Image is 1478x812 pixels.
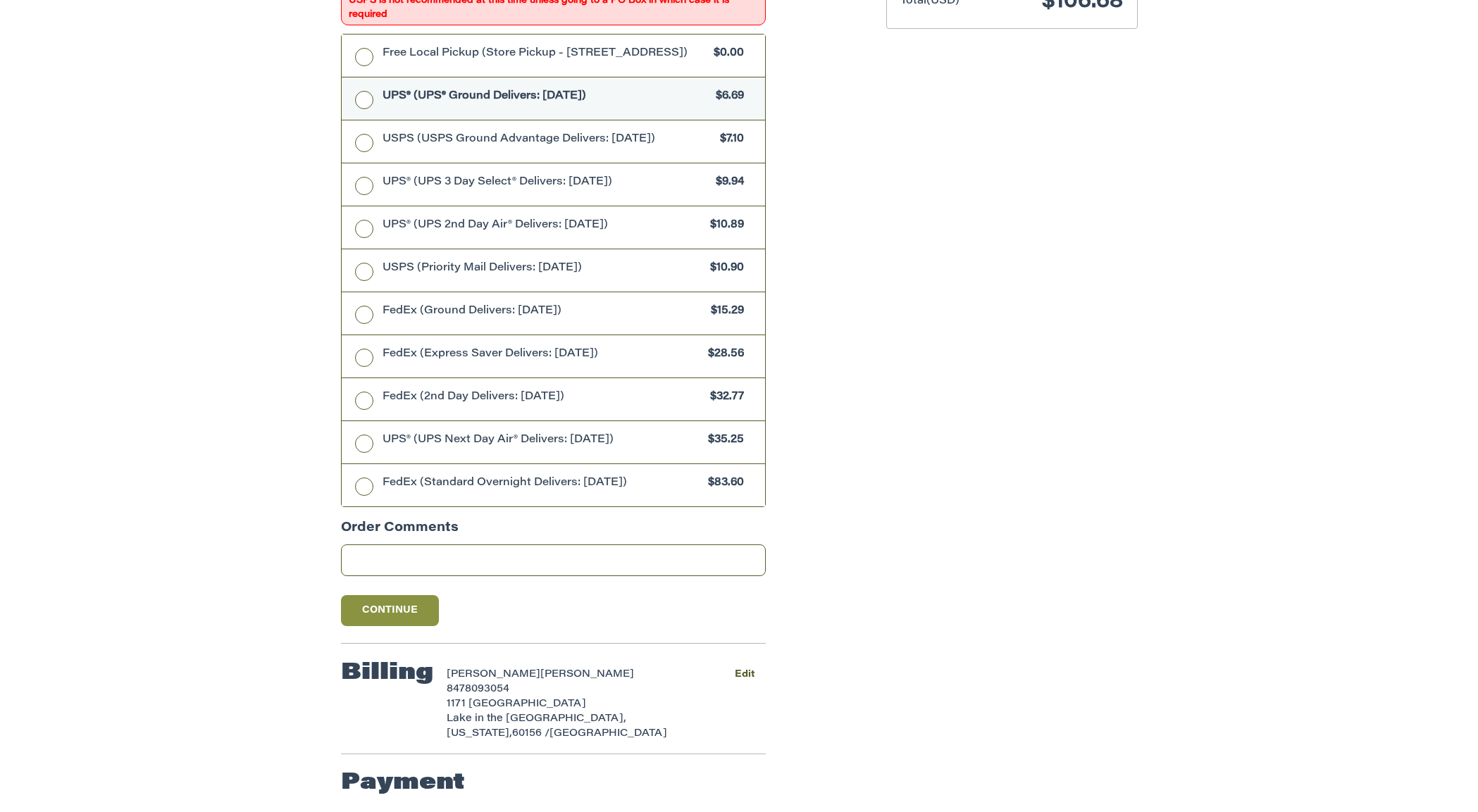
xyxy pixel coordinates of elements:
span: UPS® (UPS 2nd Day Air® Delivers: [DATE]) [383,218,704,234]
span: Free Local Pickup (Store Pickup - [STREET_ADDRESS]) [383,46,707,62]
span: [GEOGRAPHIC_DATA] [549,729,667,739]
span: $15.29 [704,304,745,320]
span: FedEx (Express Saver Delivers: [DATE]) [383,346,702,363]
span: $0.00 [707,46,745,62]
span: $32.77 [704,389,745,406]
span: UPS® (UPS® Ground Delivers: [DATE]) [383,89,709,105]
span: [US_STATE], [447,729,512,739]
span: $10.89 [704,218,745,234]
span: $83.60 [702,475,745,492]
span: $6.69 [709,89,745,105]
span: UPS® (UPS Next Day Air® Delivers: [DATE]) [383,432,702,449]
button: Edit [724,664,766,685]
span: USPS (USPS Ground Advantage Delivers: [DATE]) [383,132,714,148]
h2: Billing [341,659,433,687]
span: 1171 [GEOGRAPHIC_DATA] [447,699,586,709]
legend: Order Comments [341,519,459,545]
span: Lake in the [GEOGRAPHIC_DATA], [447,714,626,724]
span: FedEx (Standard Overnight Delivers: [DATE]) [383,475,702,492]
span: 8478093054 [447,685,509,694]
span: FedEx (2nd Day Delivers: [DATE]) [383,389,704,406]
span: $35.25 [702,432,745,449]
h2: Payment [341,769,465,797]
span: $10.90 [704,261,745,277]
span: USPS (Priority Mail Delivers: [DATE]) [383,261,704,277]
span: $9.94 [709,175,745,191]
span: FedEx (Ground Delivers: [DATE]) [383,304,704,320]
span: [PERSON_NAME] [540,670,634,680]
span: $28.56 [702,346,745,363]
span: 60156 / [512,729,549,739]
span: $7.10 [714,132,745,148]
button: Continue [341,595,440,626]
span: UPS® (UPS 3 Day Select® Delivers: [DATE]) [383,175,709,191]
span: [PERSON_NAME] [447,670,540,680]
